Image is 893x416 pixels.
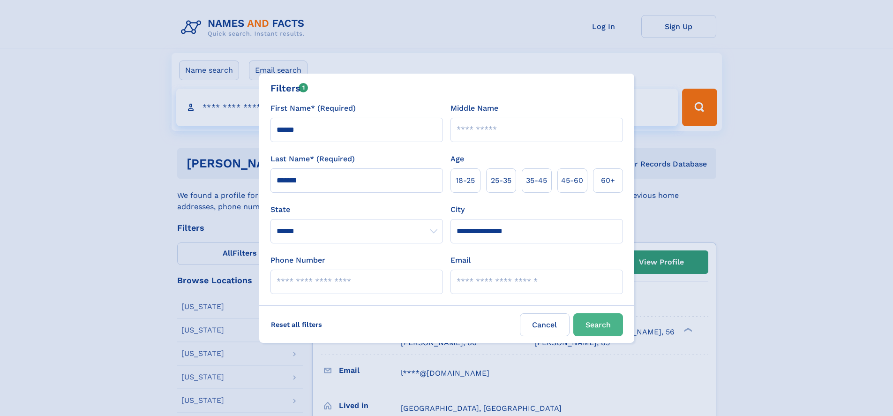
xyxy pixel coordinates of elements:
[520,313,570,336] label: Cancel
[265,313,328,336] label: Reset all filters
[270,204,443,215] label: State
[456,175,475,186] span: 18‑25
[601,175,615,186] span: 60+
[450,255,471,266] label: Email
[573,313,623,336] button: Search
[561,175,583,186] span: 45‑60
[450,204,465,215] label: City
[270,153,355,165] label: Last Name* (Required)
[270,81,308,95] div: Filters
[491,175,511,186] span: 25‑35
[450,153,464,165] label: Age
[526,175,547,186] span: 35‑45
[270,255,325,266] label: Phone Number
[270,103,356,114] label: First Name* (Required)
[450,103,498,114] label: Middle Name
